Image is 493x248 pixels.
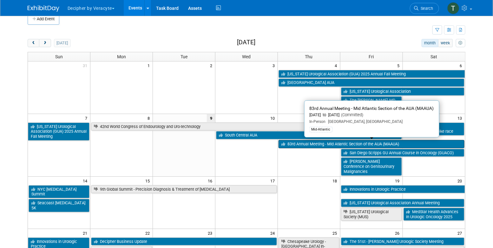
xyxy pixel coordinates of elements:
a: The 51st - [PERSON_NAME] Urologic Society Meeting [341,238,464,246]
span: 24 [270,229,278,237]
button: next [39,39,51,47]
a: NYC [MEDICAL_DATA] Summit [29,185,89,198]
span: Sun [55,54,63,59]
img: Tony Alvarado [447,2,459,14]
span: 8 [147,114,153,122]
span: 17 [270,177,278,185]
span: Mon [117,54,126,59]
a: South Central AUA [216,131,402,139]
span: 22 [145,229,153,237]
span: 83rd Annual Meeting - Mid Atlantic Section of the AUA (MAAUA) [310,106,434,111]
span: 25 [332,229,340,237]
i: Personalize Calendar [458,41,463,45]
button: Add Event [28,13,59,25]
a: [GEOGRAPHIC_DATA] AUA [279,79,464,87]
span: 21 [82,229,90,237]
span: 10 [270,114,278,122]
a: [US_STATE] Urological Association (GUA) 2025 Annual Fall Meeting [28,123,89,141]
a: Search [410,3,439,14]
span: [GEOGRAPHIC_DATA], [GEOGRAPHIC_DATA] [326,119,403,124]
span: 7 [84,114,90,122]
span: Search [418,6,433,11]
span: 5 [397,61,403,69]
button: myCustomButton [456,39,465,47]
div: [DATE] to [DATE] [310,112,434,118]
a: MedStar Health Advances in Urologic Oncology 2025 [404,208,464,221]
a: 83rd Annual Meeting - Mid Atlantic Section of the AUA (MAAUA) [279,140,464,148]
button: prev [28,39,39,47]
h2: [DATE] [237,39,255,46]
button: week [438,39,453,47]
span: Tue [181,54,187,59]
a: Innovations in Urologic Practice [341,185,465,194]
span: 19 [395,177,403,185]
span: In-Person [310,119,326,124]
span: 4 [334,61,340,69]
a: [US_STATE] Urological Association (GUA) 2025 Annual Fall Meeting [279,70,465,78]
a: San Diego Scripps GU Annual Course in Oncology (GUACO) [341,149,464,157]
span: 1 [147,61,153,69]
span: 26 [395,229,403,237]
span: 16 [207,177,215,185]
span: 9 [207,114,215,122]
span: 3 [272,61,278,69]
span: 31 [82,61,90,69]
a: The [PERSON_NAME], MD Urological Symposium [341,96,402,109]
div: Mid-Atlantic [310,127,332,132]
span: 2 [209,61,215,69]
button: [DATE] [54,39,71,47]
a: [US_STATE] Urological Association [341,87,464,96]
a: Decipher Business Update [91,238,277,246]
span: 6 [459,61,465,69]
span: (Committed) [340,112,364,117]
a: 9th Global Summit - Precision Diagnosis & Treatment of [MEDICAL_DATA] [91,185,277,194]
span: 18 [332,177,340,185]
span: 14 [82,177,90,185]
span: 15 [145,177,153,185]
a: [US_STATE] Urological Association Annual Meeting [341,199,464,207]
span: 27 [457,229,465,237]
a: Seacoast [MEDICAL_DATA] 5K [29,199,89,212]
span: Fri [369,54,374,59]
span: Sat [431,54,437,59]
button: month [422,39,438,47]
a: [PERSON_NAME] Conference on Genitourinary Malignancies [341,157,402,175]
span: 20 [457,177,465,185]
img: ExhibitDay [28,5,59,12]
span: 23 [207,229,215,237]
span: 13 [457,114,465,122]
a: 42nd World Congress of Endourology and Uro-technology [91,123,402,131]
span: Thu [305,54,313,59]
a: [US_STATE] Urological Society (MUS) [341,208,402,221]
span: Wed [242,54,251,59]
